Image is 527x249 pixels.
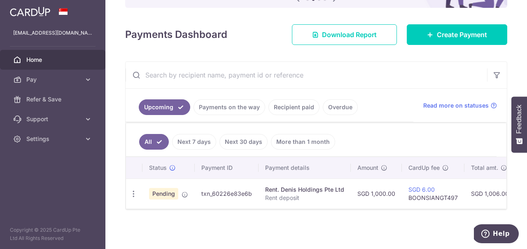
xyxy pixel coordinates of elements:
[149,188,178,200] span: Pending
[219,134,268,150] a: Next 30 days
[10,7,50,16] img: CardUp
[408,164,440,172] span: CardUp fee
[322,30,377,40] span: Download Report
[195,179,259,209] td: txn_60226e83e6b
[323,99,358,115] a: Overdue
[125,27,227,42] h4: Payments Dashboard
[464,179,515,209] td: SGD 1,006.00
[149,164,167,172] span: Status
[423,101,489,110] span: Read more on statuses
[265,194,344,202] p: Rent deposit
[402,179,464,209] td: BOONSIANGT497
[26,135,81,143] span: Settings
[26,115,81,123] span: Support
[26,75,81,84] span: Pay
[407,24,507,45] a: Create Payment
[268,99,319,115] a: Recipient paid
[139,99,190,115] a: Upcoming
[271,134,335,150] a: More than 1 month
[511,96,527,153] button: Feedback - Show survey
[515,105,523,134] span: Feedback
[172,134,216,150] a: Next 7 days
[357,164,378,172] span: Amount
[265,186,344,194] div: Rent. Denis Holdings Pte Ltd
[437,30,487,40] span: Create Payment
[292,24,397,45] a: Download Report
[194,99,265,115] a: Payments on the way
[423,101,497,110] a: Read more on statuses
[474,224,519,245] iframe: Opens a widget where you can find more information
[471,164,498,172] span: Total amt.
[195,157,259,179] th: Payment ID
[26,95,81,103] span: Refer & Save
[351,179,402,209] td: SGD 1,000.00
[126,62,487,88] input: Search by recipient name, payment id or reference
[408,186,435,193] a: SGD 6.00
[26,56,81,64] span: Home
[13,29,92,37] p: [EMAIL_ADDRESS][DOMAIN_NAME]
[139,134,169,150] a: All
[259,157,351,179] th: Payment details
